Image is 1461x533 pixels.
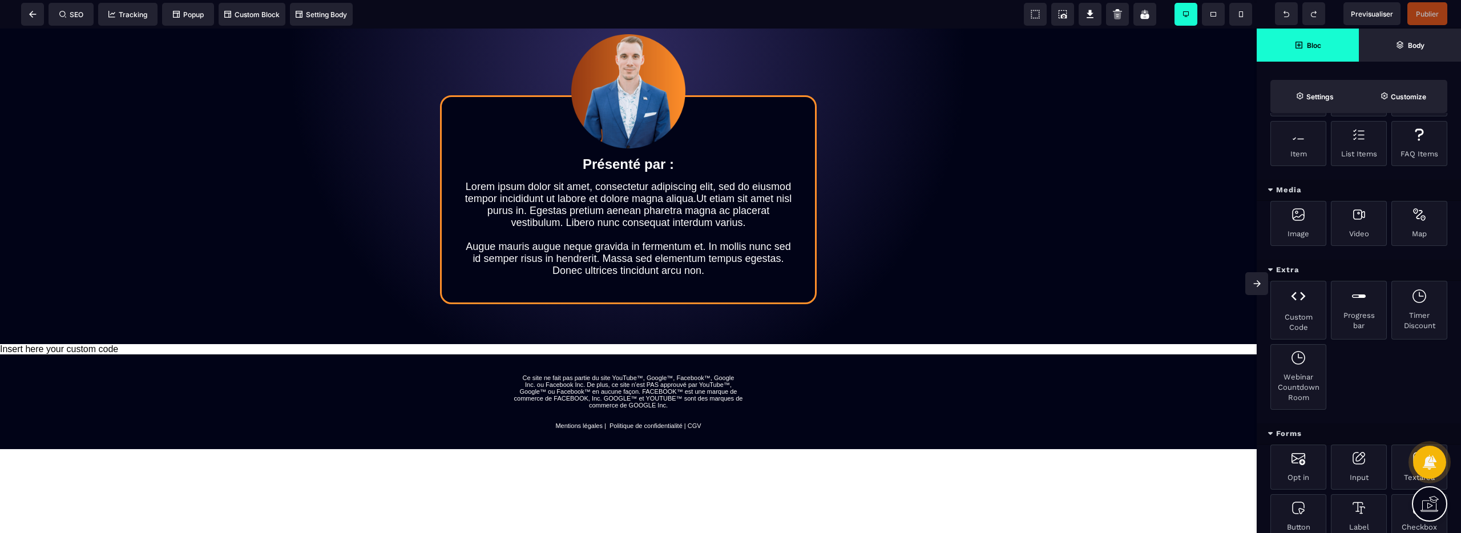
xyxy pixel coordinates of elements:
div: List Items [1331,121,1387,166]
div: Media [1257,180,1461,201]
span: Publier [1416,10,1439,18]
div: Textarea [1391,445,1447,490]
span: Setting Body [296,10,347,19]
text: Ce site ne fait pas partie du site YouTube™, Google™, Facebook™, Google Inc. ou Facebook Inc. De ... [466,343,791,403]
span: Popup [173,10,204,19]
div: Timer Discount [1391,281,1447,340]
div: Item [1270,121,1326,166]
div: FAQ Items [1391,121,1447,166]
span: View components [1024,3,1047,26]
span: Tracking [108,10,147,19]
h2: Présenté par : [465,122,792,150]
span: Screenshot [1051,3,1074,26]
span: Open Blocks [1257,29,1359,62]
span: Open Style Manager [1359,80,1447,113]
text: Lorem ipsum dolor sit amet, consectetur adipiscing elit, sed do eiusmod tempor incididunt ut labo... [465,150,792,251]
span: Open Layer Manager [1359,29,1461,62]
span: SEO [59,10,83,19]
div: Progress bar [1331,281,1387,340]
strong: Customize [1391,92,1426,101]
span: Custom Block [224,10,280,19]
strong: Body [1408,41,1424,50]
div: Video [1331,201,1387,246]
div: Forms [1257,423,1461,445]
strong: Settings [1306,92,1334,101]
div: Map [1391,201,1447,246]
strong: Bloc [1307,41,1321,50]
div: Custom Code [1270,281,1326,340]
div: Input [1331,445,1387,490]
div: Extra [1257,260,1461,281]
span: Preview [1343,2,1401,25]
img: bb357d4f62e4abf7fa16cd6e446925cd_profil_4-modified.png [571,6,685,120]
div: Image [1270,201,1326,246]
div: Webinar Countdown Room [1270,344,1326,410]
span: Previsualiser [1351,10,1393,18]
div: Opt in [1270,445,1326,490]
span: Settings [1270,80,1359,113]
